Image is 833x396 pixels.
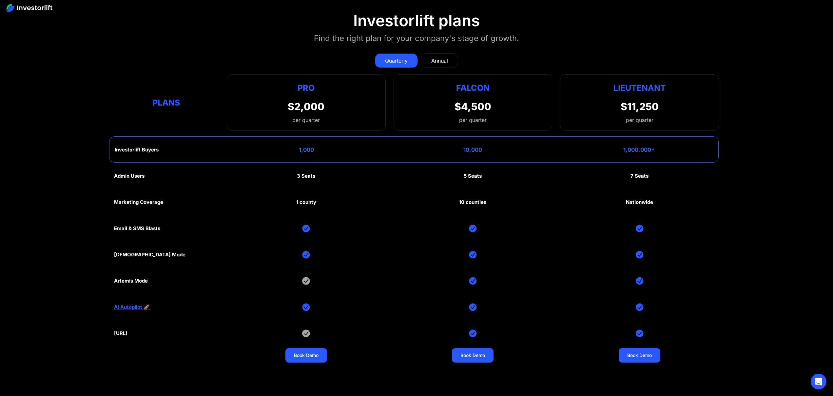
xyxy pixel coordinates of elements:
div: 1,000 [299,147,314,153]
div: Marketing Coverage [114,199,163,205]
div: 5 Seats [464,173,482,179]
div: per quarter [626,116,653,124]
div: Investorlift Buyers [115,147,159,153]
div: Find the right plan for your company's stage of growth. [314,32,519,44]
div: 7 Seats [630,173,649,179]
a: Book Demo [285,348,327,363]
div: Plans [114,96,219,109]
div: Admin Users [114,173,145,179]
a: Book Demo [452,348,494,363]
div: Nationwide [626,199,653,205]
strong: Lieutenant [613,83,666,93]
a: Book Demo [619,348,660,363]
div: Annual [431,57,448,65]
a: AI Autopilot 🚀 [114,304,150,310]
div: Quarterly [385,57,408,65]
div: 1 county [296,199,316,205]
div: 10 counties [459,199,486,205]
div: Investorlift plans [353,11,480,30]
div: [DEMOGRAPHIC_DATA] Mode [114,252,185,258]
div: $2,000 [288,101,324,112]
div: [URL] [114,330,127,336]
div: Falcon [456,81,490,94]
div: $11,250 [621,101,659,112]
div: $4,500 [455,101,491,112]
div: Open Intercom Messenger [811,374,826,389]
div: Artemis Mode [114,278,148,284]
div: 10,000 [463,147,482,153]
div: Email & SMS Blasts [114,226,160,231]
div: per quarter [288,116,324,124]
div: Pro [288,81,324,94]
div: 3 Seats [297,173,315,179]
div: 1,000,000+ [623,147,655,153]
div: per quarter [459,116,487,124]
